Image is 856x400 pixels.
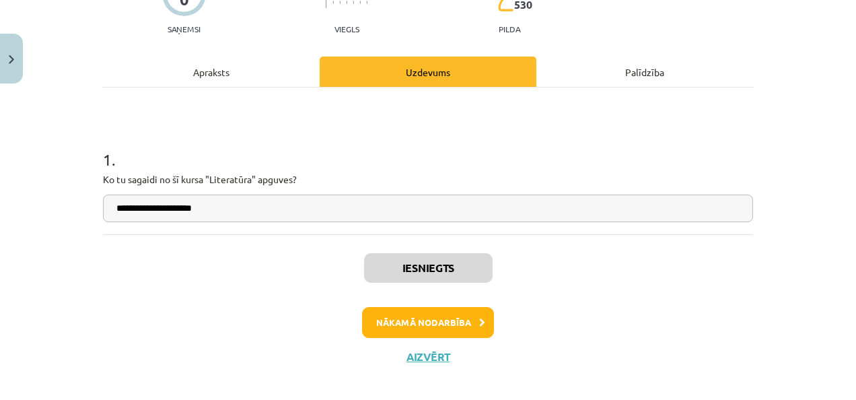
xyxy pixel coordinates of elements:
[499,24,520,34] p: pilda
[362,307,494,338] button: Nākamā nodarbība
[402,350,454,364] button: Aizvērt
[366,1,367,4] img: icon-short-line-57e1e144782c952c97e751825c79c345078a6d821885a25fce030b3d8c18986b.svg
[353,1,354,4] img: icon-short-line-57e1e144782c952c97e751825c79c345078a6d821885a25fce030b3d8c18986b.svg
[339,1,341,4] img: icon-short-line-57e1e144782c952c97e751825c79c345078a6d821885a25fce030b3d8c18986b.svg
[103,127,753,168] h1: 1 .
[364,253,493,283] button: Iesniegts
[103,57,320,87] div: Apraksts
[162,24,206,34] p: Saņemsi
[103,172,753,187] p: Ko tu sagaidi no šī kursa "Literatūra" apguves?
[334,24,359,34] p: Viegls
[346,1,347,4] img: icon-short-line-57e1e144782c952c97e751825c79c345078a6d821885a25fce030b3d8c18986b.svg
[320,57,536,87] div: Uzdevums
[359,1,361,4] img: icon-short-line-57e1e144782c952c97e751825c79c345078a6d821885a25fce030b3d8c18986b.svg
[9,55,14,64] img: icon-close-lesson-0947bae3869378f0d4975bcd49f059093ad1ed9edebbc8119c70593378902aed.svg
[536,57,753,87] div: Palīdzība
[332,1,334,4] img: icon-short-line-57e1e144782c952c97e751825c79c345078a6d821885a25fce030b3d8c18986b.svg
